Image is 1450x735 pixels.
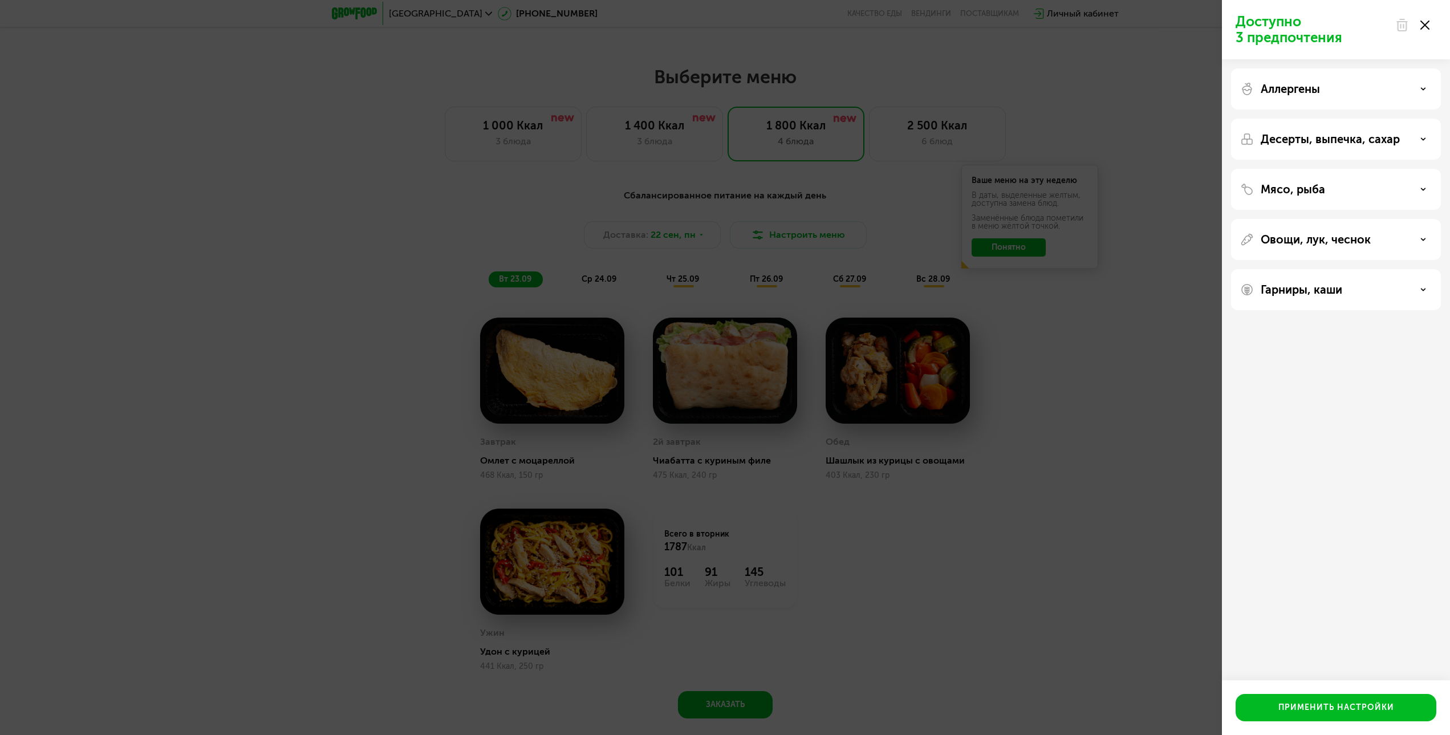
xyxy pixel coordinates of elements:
p: Гарниры, каши [1261,283,1342,297]
p: Мясо, рыба [1261,182,1325,196]
div: Применить настройки [1278,702,1394,713]
button: Применить настройки [1236,694,1436,721]
p: Овощи, лук, чеснок [1261,233,1371,246]
p: Десерты, выпечка, сахар [1261,132,1400,146]
p: Доступно 3 предпочтения [1236,14,1388,46]
p: Аллергены [1261,82,1320,96]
